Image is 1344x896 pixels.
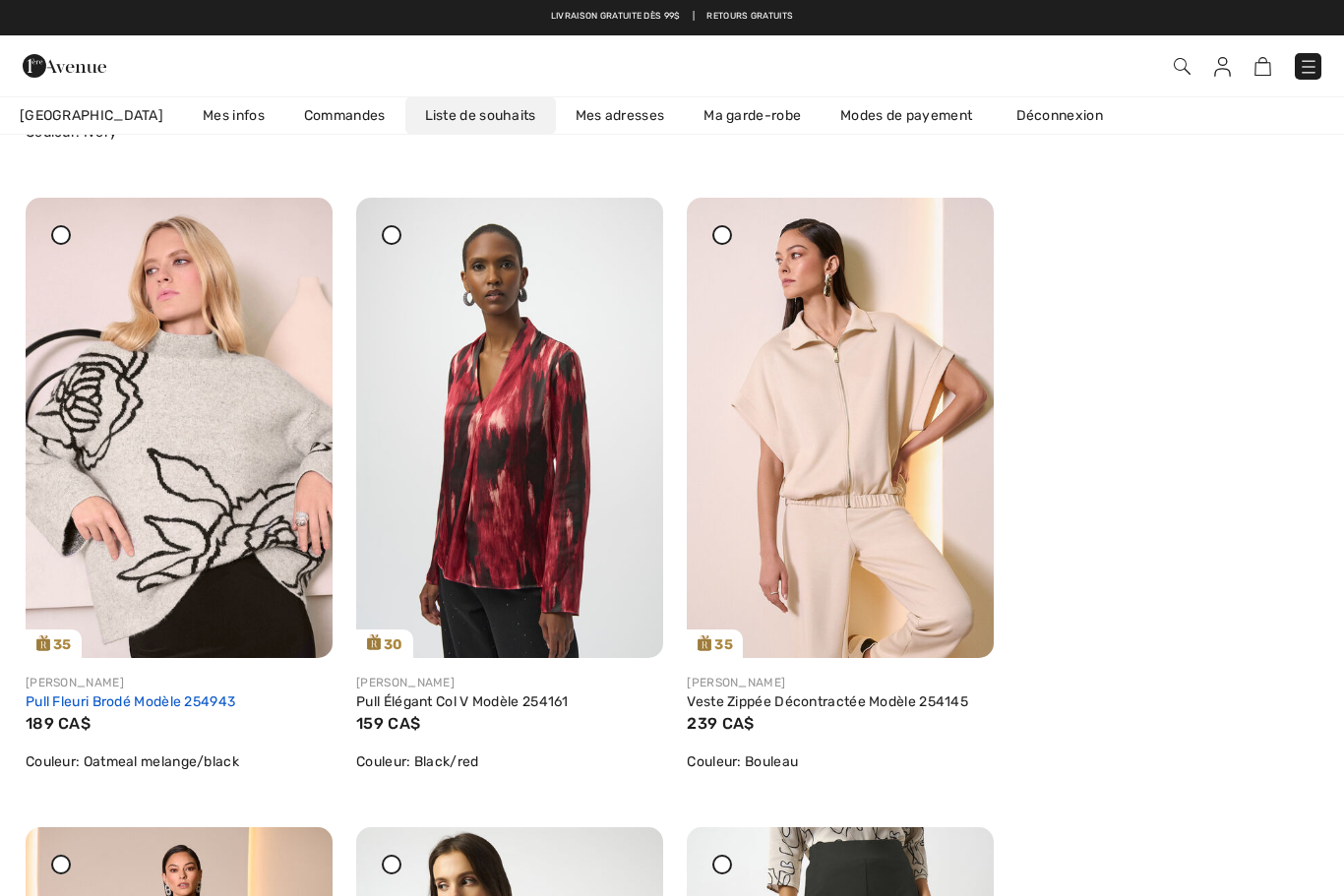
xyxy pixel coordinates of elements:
[183,97,284,134] a: Mes infos
[687,693,968,710] a: Veste Zippée Décontractée Modèle 254145
[1214,57,1231,77] img: Mes infos
[26,198,333,658] img: joseph-ribkoff-tops-oatmeal-melange-black_254943a_3_5363_search.jpg
[687,674,994,691] div: [PERSON_NAME]
[26,674,333,691] div: [PERSON_NAME]
[26,693,235,710] a: Pull Fleuri Brodé Modèle 254943
[687,751,994,772] div: Couleur: Bouleau
[356,751,663,772] div: Couleur: Black/red
[356,693,569,710] a: Pull Élégant Col V Modèle 254161
[356,198,663,658] a: 30
[687,714,754,733] span: 239 CA$
[687,198,994,658] a: 35
[687,198,994,658] img: joseph-ribkoff-jackets-blazers-birch_254145e_1_21b0_search.jpg
[405,97,556,134] a: Liste de souhaits
[20,105,163,126] span: [GEOGRAPHIC_DATA]
[551,10,681,24] a: Livraison gratuite dès 99$
[821,97,992,134] a: Modes de payement
[26,751,333,772] div: Couleur: Oatmeal melange/black
[356,198,663,658] img: joseph-ribkoff-tops-black-red_254161_1_45d6_search.jpg
[356,714,420,733] span: 159 CA$
[1299,57,1318,77] img: Menu
[23,55,106,74] a: 1ère Avenue
[684,97,821,134] a: Ma garde-robe
[1174,58,1191,75] img: Recherche
[23,46,106,86] img: 1ère Avenue
[356,674,663,691] div: [PERSON_NAME]
[693,10,695,24] span: |
[1254,57,1271,76] img: Panier d'achat
[997,97,1142,134] a: Déconnexion
[706,10,793,24] a: Retours gratuits
[284,97,405,134] a: Commandes
[26,714,91,733] span: 189 CA$
[556,97,685,134] a: Mes adresses
[26,198,333,658] a: 35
